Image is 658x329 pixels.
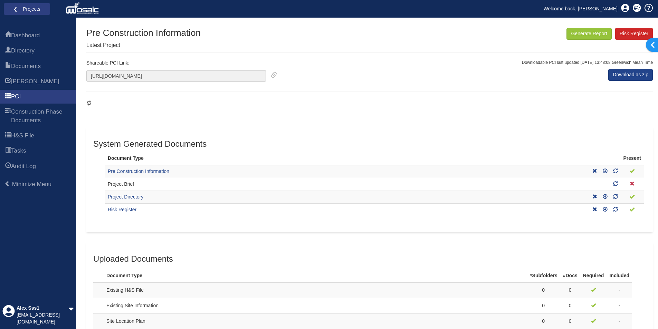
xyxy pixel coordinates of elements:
span: PCI [5,93,11,101]
span: Audit Log [5,163,11,171]
a: Download Document [603,194,608,200]
span: Minimize Menu [4,181,10,187]
span: Dashboard [5,32,11,40]
a: Risk Register [615,28,653,40]
th: #Subfolders [527,267,560,282]
th: Document Type [104,267,465,282]
td: 0 [527,282,560,298]
a: Pre Construction Information [108,168,169,174]
td: 0 [560,282,580,298]
td: Project Brief [105,178,590,191]
span: Documents [5,62,11,71]
div: Profile [2,305,15,326]
a: Regenerate Document [613,194,618,200]
a: Download Document [603,207,608,212]
span: Tasks [5,147,11,155]
span: Documents [11,62,41,70]
a: Download as zip [608,69,653,81]
th: Included [607,267,632,282]
td: - [607,282,632,298]
th: #Docs [560,267,580,282]
td: 0 [560,298,580,313]
img: logo_white.png [66,2,101,16]
p: Downloadable PCI last updated [DATE] 13:48:08 Greenwich Mean Time [522,60,653,66]
td: - [607,313,632,329]
a: Welcome back, [PERSON_NAME] [538,3,623,14]
span: Minimize Menu [12,181,51,187]
div: [EMAIL_ADDRESS][DOMAIN_NAME] [17,312,68,326]
p: Latest Project [86,41,201,49]
span: PCI [11,93,21,101]
a: Delete Document [592,168,597,174]
td: 0 [527,313,560,329]
span: HARI [11,77,59,86]
td: 0 [560,313,580,329]
td: - [607,298,632,313]
td: 0 [527,298,560,313]
a: Download Document [603,168,608,174]
a: ❮ Projects [8,4,46,13]
h3: Uploaded Documents [93,254,646,263]
th: Required [580,267,607,282]
h3: System Generated Documents [93,139,646,148]
span: Tasks [11,147,26,155]
span: Directory [11,47,35,55]
a: Delete Document [592,194,597,200]
a: Delete Document [592,207,597,212]
div: Shareable PCI Link: [81,60,277,82]
a: Project Directory [108,194,143,200]
span: Construction Phase Documents [11,108,71,125]
span: H&S File [5,132,11,140]
a: Regenerate Document [613,181,618,187]
span: Construction Phase Documents [5,108,11,125]
th: Document Type [105,152,590,165]
th: Present [621,152,644,165]
span: Dashboard [11,31,40,40]
a: Regenerate Document [613,168,618,174]
div: Alex Sss1 [17,305,68,312]
h1: Pre Construction Information [86,28,201,38]
a: Regenerate Document [613,207,618,212]
a: Risk Register [108,207,136,212]
span: HARI [5,78,11,86]
span: H&S File [11,132,34,140]
span: Audit Log [11,162,36,171]
button: Generate Report [566,28,611,40]
span: Directory [5,47,11,55]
